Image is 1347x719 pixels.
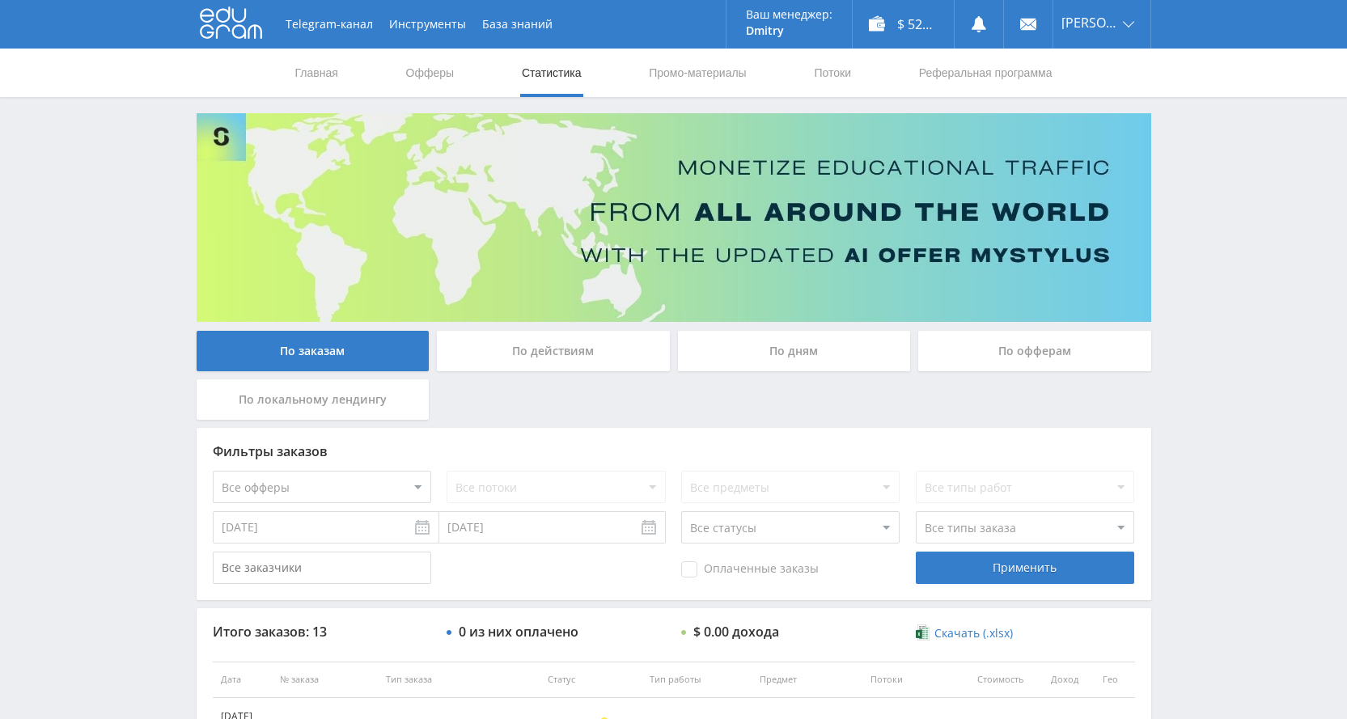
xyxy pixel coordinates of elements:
div: 0 из них оплачено [459,624,578,639]
th: Доход [1031,662,1086,698]
a: Скачать (.xlsx) [916,625,1013,641]
a: Потоки [812,49,853,97]
th: Стоимость [955,662,1032,698]
p: Dmitry [746,24,832,37]
th: Предмет [752,662,862,698]
a: Промо-материалы [647,49,748,97]
a: Статистика [520,49,583,97]
a: Реферальная программа [917,49,1054,97]
div: По действиям [437,331,670,371]
div: По офферам [918,331,1151,371]
div: По локальному лендингу [197,379,430,420]
div: По заказам [197,331,430,371]
th: Тип работы [642,662,752,698]
div: Фильтры заказов [213,444,1135,459]
span: [PERSON_NAME] [1061,16,1118,29]
span: Скачать (.xlsx) [934,627,1013,640]
p: Ваш менеджер: [746,8,832,21]
a: Офферы [405,49,456,97]
span: Оплаченные заказы [681,561,819,577]
div: $ 0.00 дохода [693,624,779,639]
input: Все заказчики [213,552,431,584]
th: № заказа [272,662,379,698]
a: Главная [294,49,340,97]
div: По дням [678,331,911,371]
img: Banner [197,113,1151,322]
div: Итого заказов: 13 [213,624,431,639]
th: Дата [213,662,272,698]
th: Гео [1086,662,1135,698]
img: xlsx [916,624,930,641]
div: Применить [916,552,1134,584]
th: Тип заказа [378,662,540,698]
th: Статус [540,662,641,698]
th: Потоки [862,662,955,698]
